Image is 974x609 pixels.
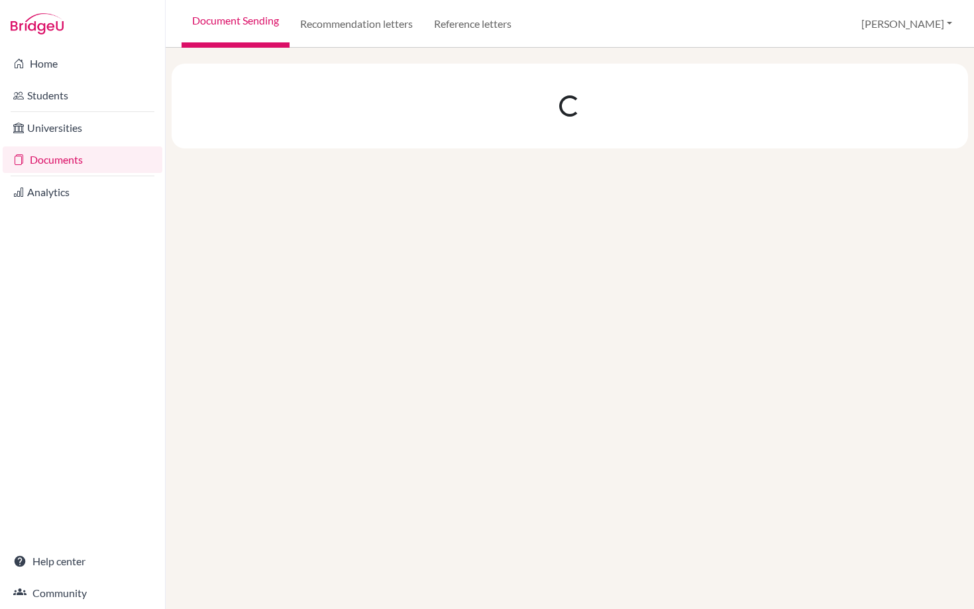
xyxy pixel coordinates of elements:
[855,11,958,36] button: [PERSON_NAME]
[3,179,162,205] a: Analytics
[11,13,64,34] img: Bridge-U
[3,146,162,173] a: Documents
[3,580,162,606] a: Community
[3,548,162,575] a: Help center
[3,82,162,109] a: Students
[3,115,162,141] a: Universities
[3,50,162,77] a: Home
